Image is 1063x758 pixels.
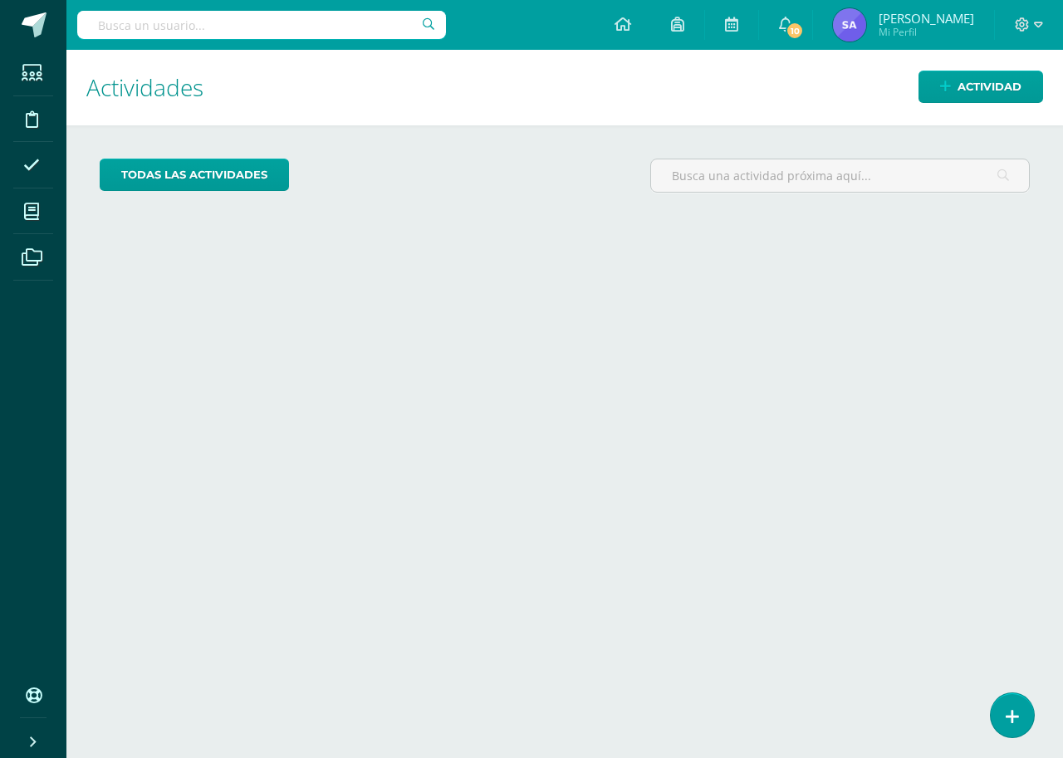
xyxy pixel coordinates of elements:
a: todas las Actividades [100,159,289,191]
h1: Actividades [86,50,1043,125]
img: e13c725d1f66a19cb499bd52eb79269c.png [833,8,866,42]
span: Mi Perfil [879,25,974,39]
input: Busca un usuario... [77,11,446,39]
a: Actividad [918,71,1043,103]
span: 10 [786,22,804,40]
span: Actividad [958,71,1021,102]
span: [PERSON_NAME] [879,10,974,27]
input: Busca una actividad próxima aquí... [651,159,1029,192]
